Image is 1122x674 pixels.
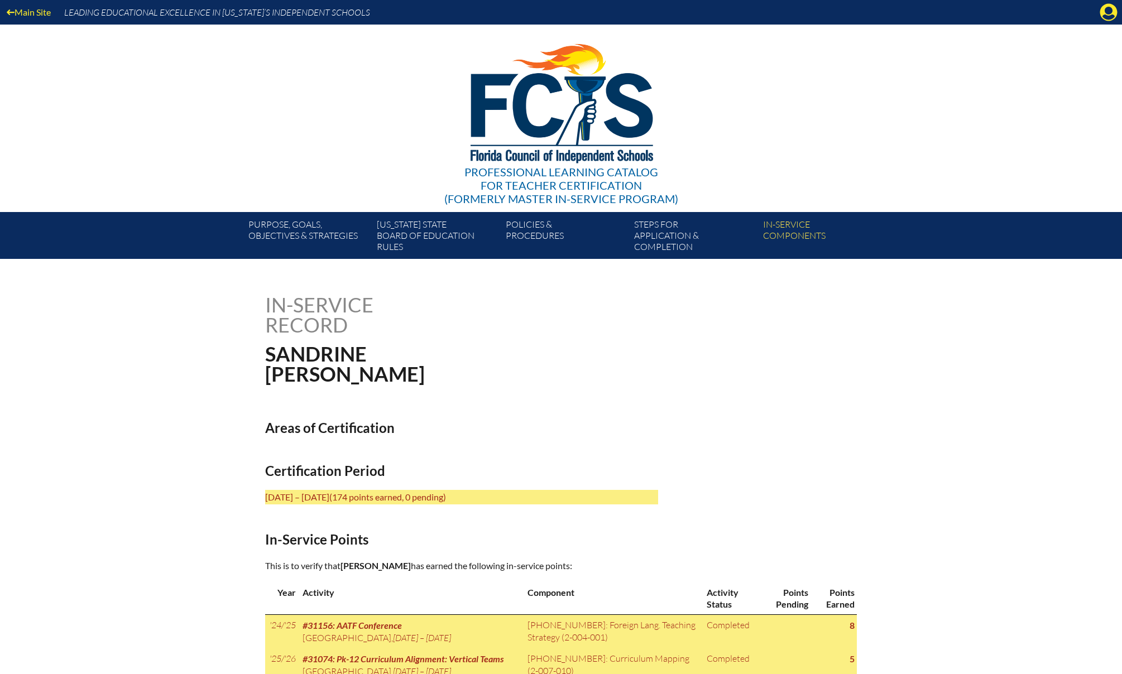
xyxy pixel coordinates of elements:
a: Purpose, goals,objectives & strategies [244,216,372,259]
div: Professional Learning Catalog (formerly Master In-service Program) [444,165,678,205]
span: for Teacher Certification [481,179,642,192]
span: #31074: Pk-12 Curriculum Alignment: Vertical Teams [303,653,504,664]
a: Steps forapplication & completion [630,216,758,259]
span: [DATE] – [DATE] [393,632,451,643]
td: '24/'25 [265,615,298,648]
span: [GEOGRAPHIC_DATA] [303,632,391,643]
h2: Certification Period [265,463,658,479]
th: Activity Status [702,582,760,615]
span: [PERSON_NAME] [341,560,411,571]
th: Points Pending [761,582,811,615]
img: FCISlogo221.eps [446,25,677,177]
a: Main Site [2,4,55,20]
th: Points Earned [811,582,857,615]
h2: In-Service Points [265,531,658,547]
svg: Manage account [1100,3,1118,21]
strong: 5 [850,653,855,664]
h2: Areas of Certification [265,420,658,436]
td: Completed [702,615,760,648]
th: Activity [298,582,523,615]
strong: 8 [850,620,855,630]
td: , [298,615,523,648]
a: In-servicecomponents [759,216,887,259]
td: [PHONE_NUMBER]: Foreign Lang. Teaching Strategy (2-004-001) [523,615,703,648]
a: [US_STATE] StateBoard of Education rules [372,216,501,259]
p: This is to verify that has earned the following in-service points: [265,559,658,573]
a: Policies &Procedures [501,216,630,259]
h1: In-service record [265,295,490,335]
a: Professional Learning Catalog for Teacher Certification(formerly Master In-service Program) [440,22,683,208]
p: [DATE] – [DATE] [265,490,658,504]
th: Year [265,582,298,615]
h1: Sandrine [PERSON_NAME] [265,344,632,384]
span: (174 points earned, 0 pending) [329,492,446,502]
th: Component [523,582,703,615]
span: #31156: AATF Conference [303,620,402,630]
